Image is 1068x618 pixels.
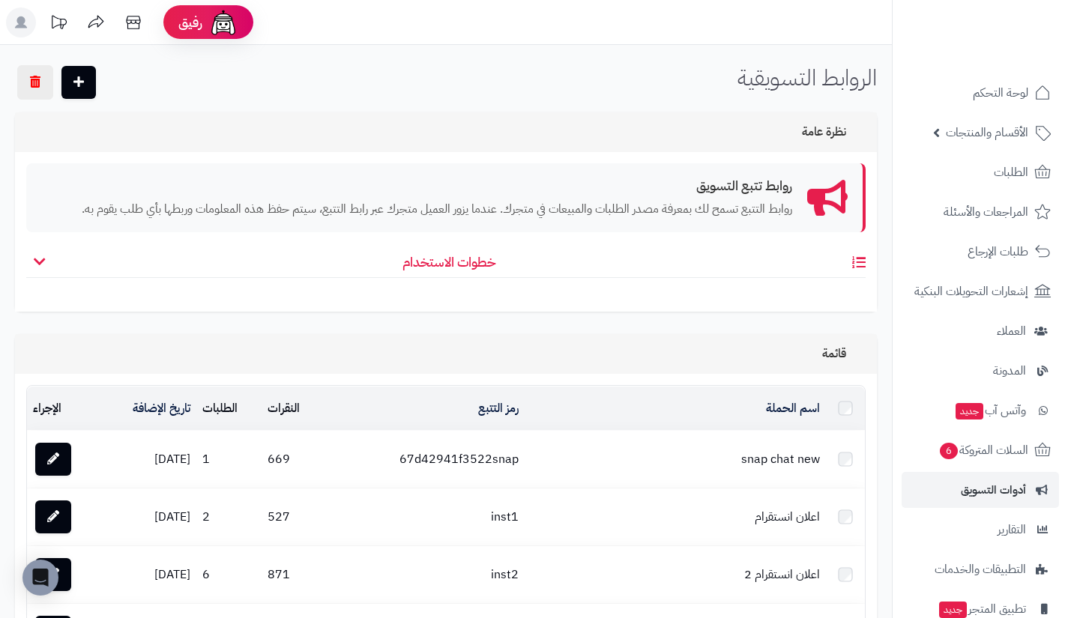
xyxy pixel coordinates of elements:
a: الطلبات [902,154,1059,190]
span: رفيق [178,13,202,31]
td: inst2 [331,546,525,603]
span: وآتس آب [954,400,1026,421]
span: جديد [956,403,983,419]
h4: روابط تتبع التسويق [41,178,792,193]
td: [DATE] [100,488,196,545]
td: الطلبات [196,387,262,430]
h4: خطوات الاستخدام [26,255,866,278]
td: 2 [196,488,262,545]
a: المراجعات والأسئلة [902,194,1059,230]
a: العملاء [902,313,1059,349]
span: التطبيقات والخدمات [935,559,1026,580]
img: logo-2.png [966,22,1054,53]
p: روابط التتبع تسمح لك بمعرفة مصدر الطلبات والمبيعات في متجرك. عندما يزور العميل متجرك عبر رابط الت... [41,201,792,218]
span: العملاء [997,321,1026,342]
td: 1 [196,431,262,488]
td: snap chat new [525,431,826,488]
td: الإجراء [27,387,100,430]
a: السلات المتروكة6 [902,432,1059,468]
a: المدونة [902,353,1059,389]
a: أدوات التسويق [902,472,1059,508]
td: النقرات [262,387,330,430]
td: inst1 [331,488,525,545]
span: أدوات التسويق [961,479,1026,500]
img: ai-face.png [208,7,238,37]
a: لوحة التحكم [902,75,1059,111]
td: اعلان انستقرام 2 [525,546,826,603]
td: اعلان انستقرام [525,488,826,545]
span: طلبات الإرجاع [968,241,1028,262]
td: 871 [262,546,330,603]
span: التقارير [998,519,1026,540]
h3: نظرة عامة [802,125,862,139]
td: 669 [262,431,330,488]
span: إشعارات التحويلات البنكية [914,281,1028,302]
span: 6 [939,442,959,460]
a: التطبيقات والخدمات [902,551,1059,587]
a: تحديثات المنصة [40,7,77,41]
a: رمز التتبع [478,399,519,417]
td: 527 [262,488,330,545]
a: اسم الحملة [753,399,821,417]
a: تاريخ الإضافة [133,399,190,417]
span: لوحة التحكم [973,82,1028,103]
span: المراجعات والأسئلة [944,202,1028,222]
a: وآتس آبجديد [902,393,1059,428]
span: المدونة [993,360,1026,381]
span: السلات المتروكة [938,440,1028,461]
td: [DATE] [100,546,196,603]
span: جديد [939,602,967,618]
td: 6 [196,546,262,603]
td: [DATE] [100,431,196,488]
div: Open Intercom Messenger [22,560,58,596]
span: الأقسام والمنتجات [946,122,1028,143]
h1: الروابط التسويقية [737,65,877,90]
h3: قائمة [822,347,862,361]
a: طلبات الإرجاع [902,234,1059,270]
td: 67d42941f3522snap [331,431,525,488]
a: إشعارات التحويلات البنكية [902,273,1059,309]
span: الطلبات [994,162,1028,183]
a: التقارير [902,512,1059,548]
